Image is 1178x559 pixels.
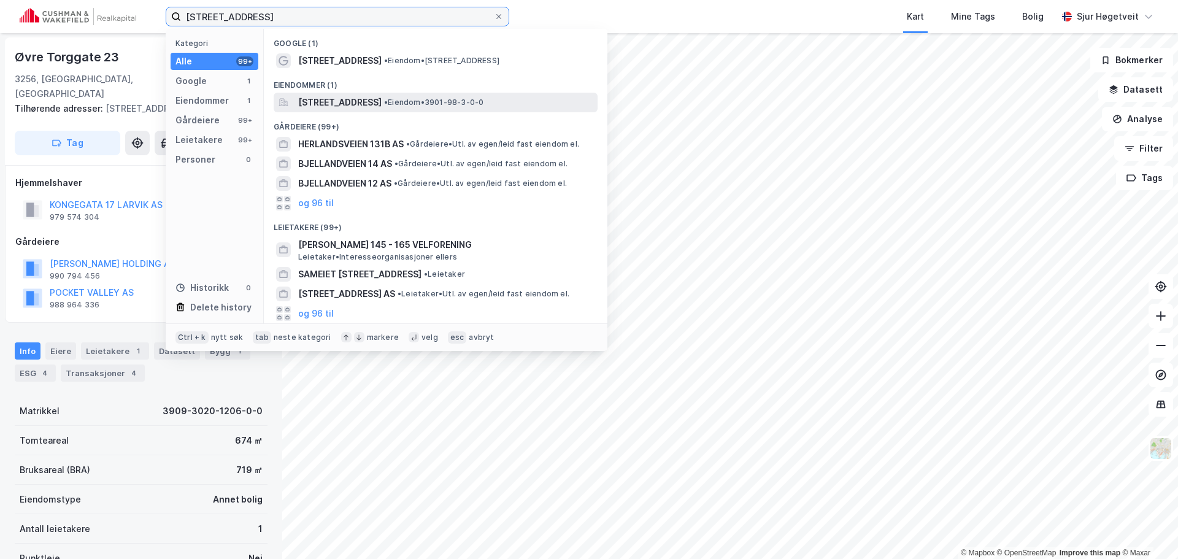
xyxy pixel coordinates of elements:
span: Gårdeiere • Utl. av egen/leid fast eiendom el. [395,159,568,169]
a: Mapbox [961,549,995,557]
button: og 96 til [298,306,334,321]
div: Ctrl + k [175,331,209,344]
div: Datasett [154,342,200,360]
div: neste kategori [274,333,331,342]
span: BJELLANDVEIEN 14 AS [298,156,392,171]
button: Datasett [1098,77,1173,102]
div: 719 ㎡ [236,463,263,477]
div: 1 [132,345,144,357]
div: Kategori [175,39,258,48]
div: Google [175,74,207,88]
span: Leietaker • Interesseorganisasjoner ellers [298,252,457,262]
span: • [398,289,401,298]
div: 0 [244,283,253,293]
div: 1 [244,76,253,86]
div: 988 964 336 [50,300,99,310]
img: Z [1149,437,1172,460]
div: 99+ [236,135,253,145]
div: [STREET_ADDRESS] [15,101,258,116]
div: Eiere [45,342,76,360]
span: • [406,139,410,148]
span: Leietaker • Utl. av egen/leid fast eiendom el. [398,289,569,299]
button: Tag [15,131,120,155]
div: 99+ [236,115,253,125]
div: Gårdeiere (99+) [264,112,607,134]
div: tab [253,331,271,344]
div: Kart [907,9,924,24]
span: [STREET_ADDRESS] [298,53,382,68]
div: 979 574 304 [50,212,99,222]
input: Søk på adresse, matrikkel, gårdeiere, leietakere eller personer [181,7,494,26]
div: Annet bolig [213,492,263,507]
span: Gårdeiere • Utl. av egen/leid fast eiendom el. [394,179,567,188]
div: ESG [15,364,56,382]
div: avbryt [469,333,494,342]
span: [PERSON_NAME] 145 - 165 VELFORENING [298,237,593,252]
span: BJELLANDVEIEN 12 AS [298,176,391,191]
div: Personer [175,152,215,167]
div: Bolig [1022,9,1044,24]
div: Bruksareal (BRA) [20,463,90,477]
a: Improve this map [1060,549,1120,557]
button: Bokmerker [1090,48,1173,72]
span: • [384,56,388,65]
div: 99+ [236,56,253,66]
a: OpenStreetMap [997,549,1057,557]
div: Tomteareal [20,433,69,448]
span: Eiendom • [STREET_ADDRESS] [384,56,499,66]
div: 3256, [GEOGRAPHIC_DATA], [GEOGRAPHIC_DATA] [15,72,198,101]
div: Matrikkel [20,404,60,418]
div: 990 794 456 [50,271,100,281]
span: SAMEIET [STREET_ADDRESS] [298,267,422,282]
div: Mine Tags [951,9,995,24]
div: 1 [258,522,263,536]
div: Antall leietakere [20,522,90,536]
button: Analyse [1102,107,1173,131]
iframe: Chat Widget [1117,500,1178,559]
span: Tilhørende adresser: [15,103,106,114]
div: 0 [244,155,253,164]
div: 1 [244,96,253,106]
div: Leietakere (99+) [264,213,607,235]
div: Gårdeiere [175,113,220,128]
span: [STREET_ADDRESS] [298,95,382,110]
div: 674 ㎡ [235,433,263,448]
div: Leietakere [175,133,223,147]
span: Eiendom • 3901-98-3-0-0 [384,98,483,107]
div: velg [422,333,438,342]
button: Filter [1114,136,1173,161]
div: 1 [233,345,245,357]
div: 4 [128,367,140,379]
div: Eiendommer (1) [264,71,607,93]
div: Alle [175,54,192,69]
div: Leietakere [81,342,149,360]
div: Kontrollprogram for chat [1117,500,1178,559]
div: nytt søk [211,333,244,342]
span: • [384,98,388,107]
span: • [394,179,398,188]
span: HERLANDSVEIEN 131B AS [298,137,404,152]
div: 4 [39,367,51,379]
div: Eiendomstype [20,492,81,507]
span: • [424,269,428,279]
div: Gårdeiere [15,234,267,249]
div: Info [15,342,40,360]
span: • [395,159,398,168]
div: Eiendommer [175,93,229,108]
div: markere [367,333,399,342]
div: Hjemmelshaver [15,175,267,190]
div: Transaksjoner [61,364,145,382]
div: 3909-3020-1206-0-0 [163,404,263,418]
img: cushman-wakefield-realkapital-logo.202ea83816669bd177139c58696a8fa1.svg [20,8,136,25]
span: Gårdeiere • Utl. av egen/leid fast eiendom el. [406,139,579,149]
div: Historikk [175,280,229,295]
button: Tags [1116,166,1173,190]
div: Delete history [190,300,252,315]
span: Leietaker [424,269,465,279]
div: Sjur Høgetveit [1077,9,1139,24]
div: esc [448,331,467,344]
button: og 96 til [298,196,334,210]
span: [STREET_ADDRESS] AS [298,287,395,301]
div: Bygg [205,342,250,360]
div: Øvre Torggate 23 [15,47,121,67]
